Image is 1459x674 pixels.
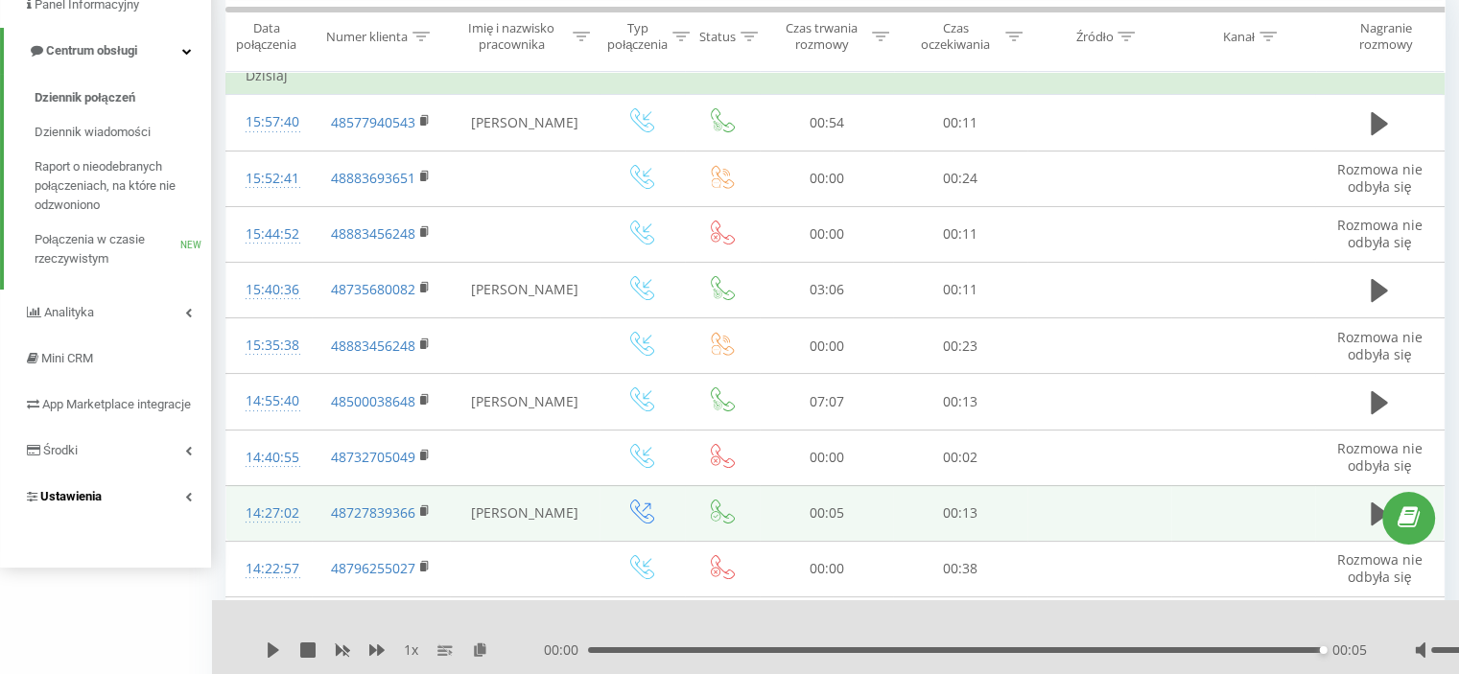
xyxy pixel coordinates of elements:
[911,20,1000,53] div: Czas oczekiwania
[450,95,600,151] td: [PERSON_NAME]
[893,374,1026,430] td: 00:13
[331,503,415,522] a: 48727839366
[44,305,94,319] span: Analityka
[893,597,1026,653] td: 00:09
[226,20,306,53] div: Data połączenia
[450,597,600,653] td: [PERSON_NAME]
[35,150,211,222] a: Raport o nieodebranych połączeniach, na które nie odzwoniono
[760,262,893,317] td: 03:06
[450,485,600,541] td: [PERSON_NAME]
[331,448,415,466] a: 48732705049
[760,485,893,541] td: 00:05
[893,541,1026,596] td: 00:38
[35,115,211,150] a: Dziennik wiadomości
[35,88,135,107] span: Dziennik połączeń
[1076,28,1114,44] div: Źródło
[450,374,600,430] td: [PERSON_NAME]
[246,550,293,588] div: 14:22:57
[893,430,1026,485] td: 00:02
[760,151,893,206] td: 00:00
[544,640,588,660] span: 00:00
[35,81,211,115] a: Dziennik połączeń
[1336,439,1422,475] span: Rozmowa nie odbyła się
[42,397,191,411] span: App Marketplace integracje
[1336,328,1422,363] span: Rozmowa nie odbyła się
[893,485,1026,541] td: 00:13
[1332,640,1367,660] span: 00:05
[331,559,415,577] a: 48796255027
[331,169,415,187] a: 48883693651
[760,597,893,653] td: 02:32
[246,495,293,532] div: 14:27:02
[1336,216,1422,251] span: Rozmowa nie odbyła się
[893,262,1026,317] td: 00:11
[35,123,151,142] span: Dziennik wiadomości
[760,430,893,485] td: 00:00
[46,43,137,58] span: Centrum obsługi
[607,20,668,53] div: Typ połączenia
[246,271,293,309] div: 15:40:36
[246,383,293,420] div: 14:55:40
[760,374,893,430] td: 07:07
[331,224,415,243] a: 48883456248
[41,351,93,365] span: Mini CRM
[331,113,415,131] a: 48577940543
[35,222,211,276] a: Połączenia w czasie rzeczywistymNEW
[893,206,1026,262] td: 00:11
[1336,550,1422,586] span: Rozmowa nie odbyła się
[35,157,201,215] span: Raport o nieodebranych połączeniach, na które nie odzwoniono
[699,28,736,44] div: Status
[35,230,180,268] span: Połączenia w czasie rzeczywistym
[404,640,418,660] span: 1 x
[326,28,408,44] div: Numer klienta
[1223,28,1255,44] div: Kanał
[246,327,293,364] div: 15:35:38
[760,541,893,596] td: 00:00
[246,216,293,253] div: 15:44:52
[760,318,893,374] td: 00:00
[1320,646,1328,654] div: Accessibility label
[456,20,568,53] div: Imię i nazwisko pracownika
[893,151,1026,206] td: 00:24
[893,95,1026,151] td: 00:11
[893,318,1026,374] td: 00:23
[1336,160,1422,196] span: Rozmowa nie odbyła się
[246,160,293,198] div: 15:52:41
[1333,20,1439,53] div: Nagranie rozmowy
[246,439,293,476] div: 14:40:55
[760,95,893,151] td: 00:54
[246,104,293,141] div: 15:57:40
[226,57,1445,95] td: Dzisiaj
[760,206,893,262] td: 00:00
[777,20,866,53] div: Czas trwania rozmowy
[331,392,415,410] a: 48500038648
[331,337,415,355] a: 48883456248
[43,443,78,457] span: Środki
[40,489,102,503] span: Ustawienia
[450,262,600,317] td: [PERSON_NAME]
[331,280,415,298] a: 48735680082
[4,28,211,74] a: Centrum obsługi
